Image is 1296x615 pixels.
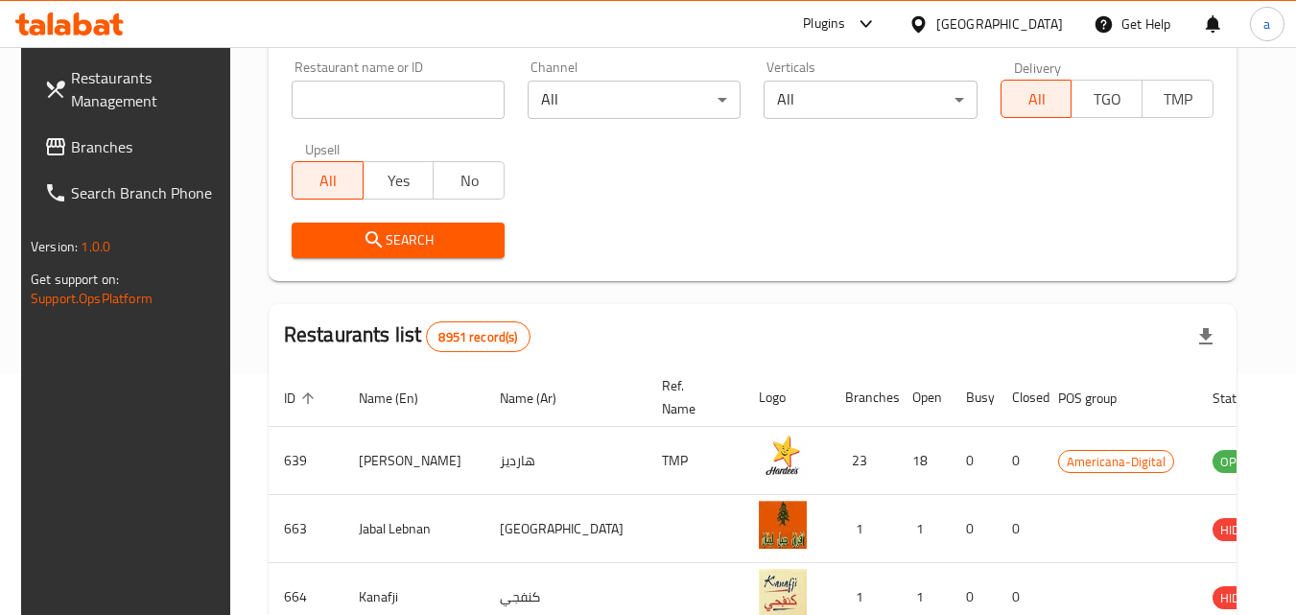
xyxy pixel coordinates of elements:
div: All [528,81,741,119]
img: Jabal Lebnan [759,501,807,549]
a: Branches [29,124,238,170]
div: HIDDEN [1213,518,1270,541]
th: Open [897,368,951,427]
span: HIDDEN [1213,519,1270,541]
a: Support.OpsPlatform [31,286,153,311]
span: All [300,167,356,195]
td: 639 [269,427,343,495]
div: HIDDEN [1213,586,1270,609]
span: 8951 record(s) [427,328,529,346]
label: Delivery [1014,60,1062,74]
th: Branches [830,368,897,427]
button: No [433,161,505,200]
span: Branches [71,135,223,158]
input: Search for restaurant name or ID.. [292,81,505,119]
button: All [292,161,364,200]
span: No [441,167,497,195]
div: All [764,81,977,119]
span: Name (Ar) [500,387,581,410]
div: Total records count [426,321,530,352]
div: Plugins [803,12,845,35]
td: 663 [269,495,343,563]
td: هارديز [484,427,647,495]
span: 1.0.0 [81,234,110,259]
span: TGO [1079,85,1135,113]
td: 1 [897,495,951,563]
td: 0 [997,495,1043,563]
span: Restaurants Management [71,66,223,112]
div: [GEOGRAPHIC_DATA] [936,13,1063,35]
th: Busy [951,368,997,427]
td: 0 [997,427,1043,495]
span: Status [1213,387,1275,410]
label: Upsell [305,142,341,155]
span: Name (En) [359,387,443,410]
span: ID [284,387,320,410]
th: Logo [743,368,830,427]
td: [GEOGRAPHIC_DATA] [484,495,647,563]
span: Search [307,228,489,252]
a: Search Branch Phone [29,170,238,216]
td: 18 [897,427,951,495]
td: 23 [830,427,897,495]
span: HIDDEN [1213,587,1270,609]
td: [PERSON_NAME] [343,427,484,495]
th: Closed [997,368,1043,427]
td: 1 [830,495,897,563]
span: Yes [371,167,427,195]
div: OPEN [1213,450,1260,473]
span: Get support on: [31,267,119,292]
span: TMP [1150,85,1206,113]
span: All [1009,85,1065,113]
button: Yes [363,161,435,200]
h2: Restaurants list [284,320,530,352]
span: Ref. Name [662,374,720,420]
span: Search Branch Phone [71,181,223,204]
span: Version: [31,234,78,259]
td: 0 [951,495,997,563]
a: Restaurants Management [29,55,238,124]
img: Hardee's [759,433,807,481]
span: POS group [1058,387,1142,410]
span: a [1263,13,1270,35]
button: All [1001,80,1072,118]
button: TMP [1142,80,1214,118]
div: Export file [1183,314,1229,360]
td: 0 [951,427,997,495]
td: TMP [647,427,743,495]
span: OPEN [1213,451,1260,473]
td: Jabal Lebnan [343,495,484,563]
button: Search [292,223,505,258]
span: Americana-Digital [1059,451,1173,473]
button: TGO [1071,80,1143,118]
